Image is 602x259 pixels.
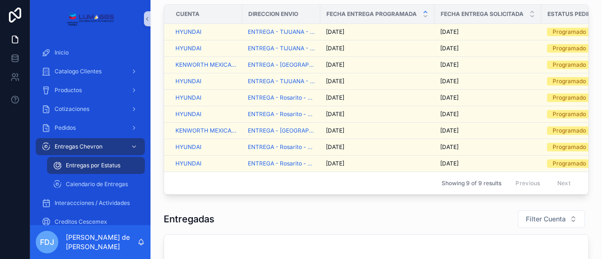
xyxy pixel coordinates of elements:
[175,160,201,167] a: HYUNDAI
[440,110,459,118] span: [DATE]
[440,94,536,102] a: [DATE]
[55,49,69,56] span: Inicio
[553,77,586,86] div: Programado
[326,78,429,85] a: [DATE]
[36,63,145,80] a: Catalogo Clientes
[248,94,315,102] span: ENTREGA - Rosarito - HYUNDAI
[326,110,429,118] a: [DATE]
[66,181,128,188] span: Calendario de Entregas
[248,110,315,118] a: ENTREGA - Rosarito - HYUNDAI
[248,160,315,167] a: ENTREGA - Rosarito - HYUNDAI
[553,159,586,168] div: Programado
[248,78,315,85] a: ENTREGA - TIJUANA - HYUNDAI
[175,127,237,134] a: KENWORTH MEXICANA
[175,78,237,85] a: HYUNDAI
[526,214,566,224] span: Filter Cuenta
[175,78,201,85] a: HYUNDAI
[440,45,459,52] span: [DATE]
[326,61,344,69] span: [DATE]
[326,10,417,18] span: Fecha Entrega Programada
[55,68,102,75] span: Catalogo Clientes
[248,28,315,36] a: ENTREGA - TIJUANA - HYUNDAI
[175,28,201,36] a: HYUNDAI
[326,45,429,52] a: [DATE]
[36,82,145,99] a: Productos
[553,110,586,118] div: Programado
[553,61,586,69] div: Programado
[248,61,315,69] a: ENTREGA - [GEOGRAPHIC_DATA] - KENWORTH MEXICANA
[36,213,145,230] a: Creditos Cescemex
[553,94,586,102] div: Programado
[175,28,237,36] a: HYUNDAI
[175,160,237,167] a: HYUNDAI
[440,143,459,151] span: [DATE]
[36,44,145,61] a: Inicio
[47,157,145,174] a: Entregas por Estatus
[164,212,214,226] h1: Entregadas
[66,162,120,169] span: Entregas por Estatus
[55,218,107,226] span: Creditos Cescemex
[175,143,237,151] a: HYUNDAI
[175,94,237,102] a: HYUNDAI
[326,28,429,36] a: [DATE]
[66,233,137,251] p: [PERSON_NAME] de [PERSON_NAME]
[175,45,201,52] a: HYUNDAI
[175,110,237,118] a: HYUNDAI
[175,110,201,118] a: HYUNDAI
[175,61,237,69] a: KENWORTH MEXICANA
[248,127,315,134] a: ENTREGA - [GEOGRAPHIC_DATA] - KENWORTH MEXICANA
[30,38,150,225] div: scrollable content
[175,94,201,102] a: HYUNDAI
[440,28,459,36] span: [DATE]
[440,78,536,85] a: [DATE]
[440,143,536,151] a: [DATE]
[55,143,103,150] span: Entregas Chevron
[326,160,344,167] span: [DATE]
[326,160,429,167] a: [DATE]
[176,10,199,18] span: Cuenta
[326,143,429,151] a: [DATE]
[326,127,344,134] span: [DATE]
[326,94,429,102] a: [DATE]
[326,45,344,52] span: [DATE]
[440,160,536,167] a: [DATE]
[440,127,459,134] span: [DATE]
[36,195,145,212] a: Interaccciones / Actividades
[47,176,145,193] a: Calendario de Entregas
[326,78,344,85] span: [DATE]
[440,160,459,167] span: [DATE]
[440,61,536,69] a: [DATE]
[175,143,201,151] a: HYUNDAI
[440,110,536,118] a: [DATE]
[36,119,145,136] a: Pedidos
[440,61,459,69] span: [DATE]
[326,127,429,134] a: [DATE]
[248,143,315,151] a: ENTREGA - Rosarito - HYUNDAI
[36,138,145,155] a: Entregas Chevron
[440,78,459,85] span: [DATE]
[553,28,586,36] div: Programado
[55,199,130,207] span: Interaccciones / Actividades
[248,10,298,18] span: Direccion Envio
[248,45,315,52] a: ENTREGA - TIJUANA - HYUNDAI
[326,28,344,36] span: [DATE]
